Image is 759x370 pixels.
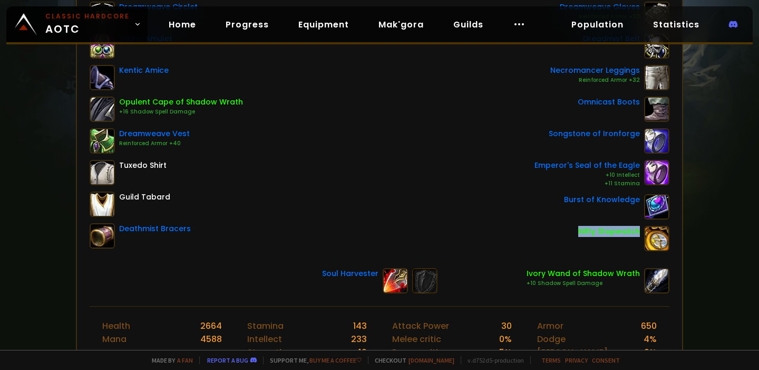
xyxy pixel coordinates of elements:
div: 0 % [644,346,657,359]
div: Attack Power [392,319,449,333]
div: 5 % [499,346,512,359]
a: Population [563,14,632,35]
span: Made by [145,356,193,364]
div: Mana [102,333,126,346]
img: item-16702 [644,33,669,59]
div: +11 Stamina [534,179,640,188]
a: Terms [541,356,561,364]
div: 30 [501,319,512,333]
a: [DOMAIN_NAME] [408,356,454,364]
div: Burst of Knowledge [564,194,640,205]
a: a fan [177,356,193,364]
div: Necromancer Leggings [550,65,640,76]
div: Opulent Cape of Shadow Wrath [119,97,243,108]
div: 4 % [644,333,657,346]
div: Tuxedo Shirt [119,160,167,171]
a: Consent [592,356,620,364]
div: +10 Intellect [534,171,640,179]
span: v. d752d5 - production [461,356,524,364]
a: Buy me a coffee [309,356,362,364]
a: Classic HardcoreAOTC [6,6,148,42]
div: Songstone of Ironforge [549,128,640,139]
img: item-2820 [644,226,669,251]
div: Reinforced Armor +32 [550,76,640,84]
a: Privacy [565,356,588,364]
div: 233 [351,333,367,346]
a: Mak'gora [370,14,432,35]
img: item-20536 [383,268,408,293]
span: Checkout [368,356,454,364]
img: item-14280 [90,97,115,122]
div: [PERSON_NAME] [537,346,608,359]
div: +16 Shadow Spell Damage [119,108,243,116]
div: Nifty Stopwatch [578,226,640,237]
img: item-10034 [90,160,115,185]
span: AOTC [45,12,130,37]
div: Dreamweave Vest [119,128,190,139]
small: Classic Hardcore [45,12,130,21]
img: item-12543 [644,128,669,154]
div: Strength [247,346,285,359]
a: Home [160,14,205,35]
img: item-7722 [90,33,115,59]
span: Support me, [263,356,362,364]
div: Range critic [392,346,443,359]
img: item-11934 [644,160,669,185]
div: Stamina [247,319,284,333]
img: item-2277 [644,65,669,90]
div: 650 [641,319,657,333]
div: Armor [537,319,563,333]
div: +10 Shadow Spell Damage [527,279,640,288]
a: Guilds [445,14,492,35]
div: Emperor's Seal of the Eagle [534,160,640,171]
div: Guild Tabard [119,192,170,203]
div: Ivory Wand of Shadow Wrath [527,268,640,279]
div: 2664 [200,319,222,333]
div: Intellect [247,333,282,346]
a: Progress [217,14,277,35]
a: Equipment [290,14,357,35]
div: Health [102,319,130,333]
img: item-11822 [644,97,669,122]
div: Soul Harvester [322,268,378,279]
div: Kentic Amice [119,65,169,76]
div: 0 % [499,333,512,346]
div: Dreamweave Gloves [560,2,640,13]
img: item-22071 [90,223,115,249]
div: 143 [353,319,367,333]
div: 4588 [200,333,222,346]
img: item-15279 [644,268,669,293]
a: Report a bug [207,356,248,364]
img: item-11832 [644,194,669,220]
div: Omnicast Boots [578,97,640,108]
img: item-5976 [90,192,115,217]
img: item-10021 [90,128,115,154]
div: Deathmist Bracers [119,223,191,234]
div: 40 [356,346,367,359]
div: Melee critic [392,333,441,346]
a: Statistics [645,14,708,35]
div: Reinforced Armor +40 [119,139,190,148]
div: Dodge [537,333,566,346]
div: Dreamweave Circlet [119,2,198,13]
img: item-11624 [90,65,115,90]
